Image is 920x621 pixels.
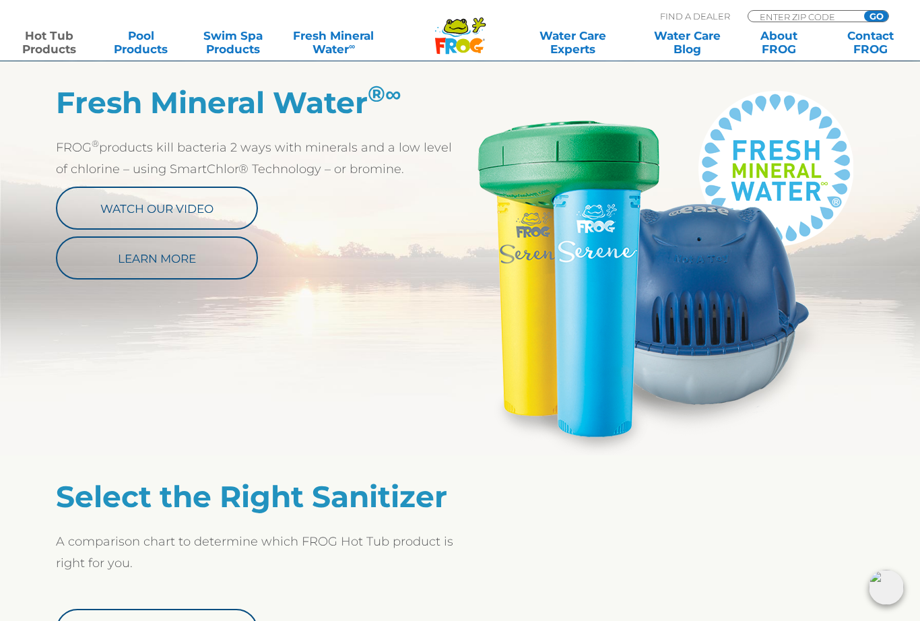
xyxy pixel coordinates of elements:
h2: Fresh Mineral Water [56,85,460,120]
a: Water CareExperts [515,29,630,56]
a: Hot TubProducts [13,29,85,56]
sup: ∞ [349,41,355,51]
a: PoolProducts [105,29,176,56]
a: Fresh MineralWater∞ [289,29,379,56]
input: Zip Code Form [758,11,849,22]
a: AboutFROG [744,29,815,56]
a: Swim SpaProducts [197,29,269,56]
a: Watch Our Video [56,187,258,230]
sup: ® [92,138,99,149]
img: openIcon [869,570,904,605]
a: ContactFROG [835,29,907,56]
img: Serene_@ease_FMW [460,85,864,455]
sup: ® [368,80,401,107]
p: FROG products kill bacteria 2 ways with minerals and a low level of chlorine – using SmartChlor® ... [56,137,460,180]
a: Learn More [56,236,258,280]
em: ∞ [385,80,401,107]
a: Water CareBlog [651,29,723,56]
input: GO [864,11,888,22]
p: A comparison chart to determine which FROG Hot Tub product is right for you. [56,531,460,574]
p: Find A Dealer [660,10,730,22]
h2: Select the Right Sanitizer [56,479,460,514]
